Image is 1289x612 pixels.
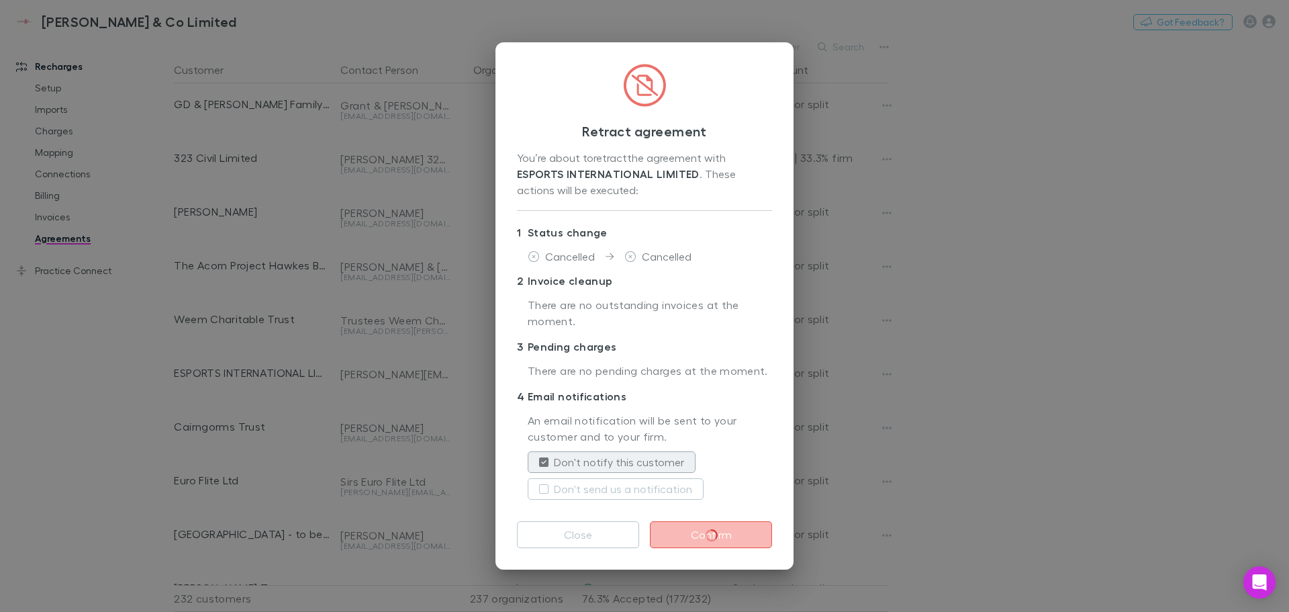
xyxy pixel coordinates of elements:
p: Pending charges [517,336,772,357]
span: Cancelled [642,250,691,263]
span: Cancelled [545,250,595,263]
p: There are no outstanding invoices at the moment. [528,297,772,331]
p: There are no pending charges at the moment. [528,363,772,380]
h3: Retract agreement [517,123,772,139]
p: Status change [517,222,772,243]
button: Don't send us a notification [528,478,704,500]
div: Open Intercom Messenger [1243,566,1276,599]
button: Confirm [650,521,772,548]
img: CircledFileSlash.svg [623,64,666,107]
div: 2 [517,273,528,289]
div: 3 [517,339,528,355]
div: 4 [517,388,528,404]
div: You’re about to retract the agreement with . These actions will be executed: [517,150,772,200]
label: Don't notify this customer [554,454,684,470]
label: Don't send us a notification [554,481,692,497]
p: Invoice cleanup [517,270,772,292]
button: Close [517,521,639,548]
strong: ESPORTS INTERNATIONAL LIMITED [517,167,700,181]
div: 1 [517,224,528,241]
p: Email notifications [517,386,772,407]
button: Don't notify this customer [528,451,696,473]
p: An email notification will be sent to your customer and to your firm. [528,412,772,446]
